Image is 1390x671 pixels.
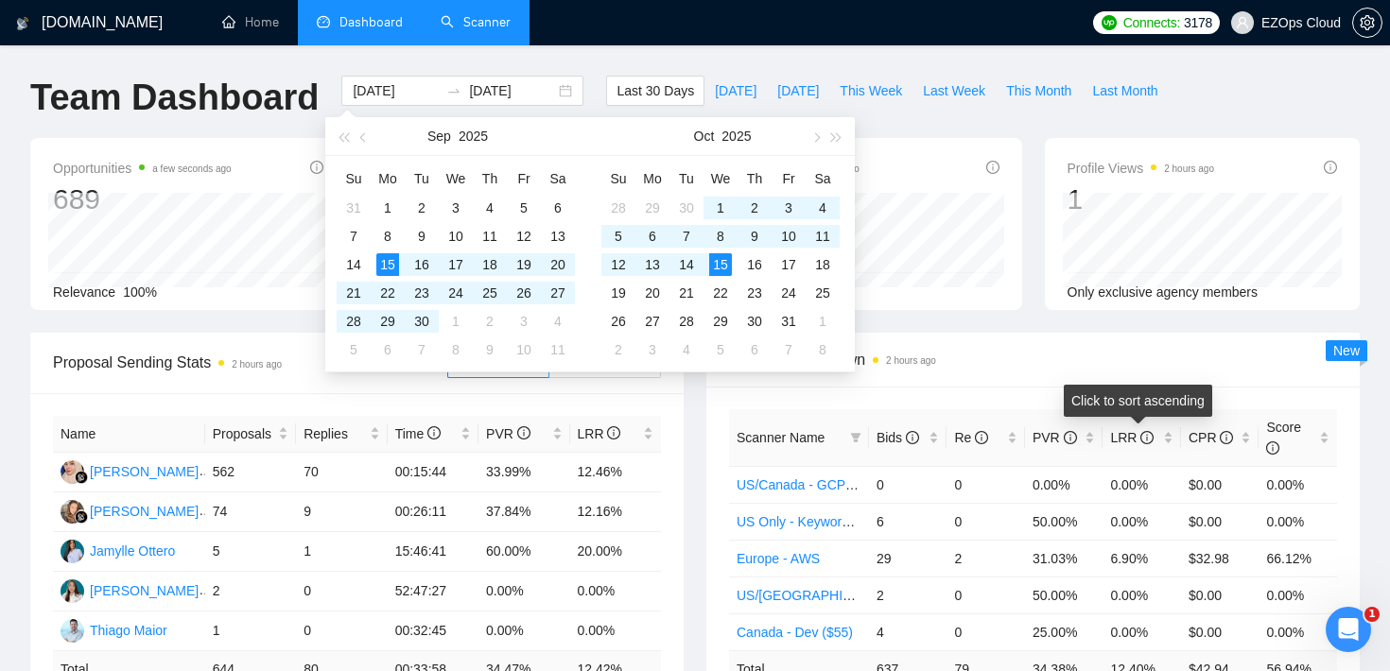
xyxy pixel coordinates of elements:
th: Replies [296,416,387,453]
span: info-circle [1064,431,1077,444]
td: 2025-09-21 [337,279,371,307]
th: Su [601,163,635,194]
span: Replies [304,423,365,444]
button: Last 30 Days [606,76,704,106]
div: 15 [376,253,399,276]
input: Start date [353,80,439,101]
div: 9 [410,225,433,248]
td: 0.00% [1103,466,1181,503]
div: 4 [675,338,698,361]
td: 2025-10-27 [635,307,669,335]
td: 2025-09-26 [507,279,541,307]
td: 2025-10-29 [704,307,738,335]
time: 2 hours ago [1164,163,1214,174]
div: 13 [641,253,664,276]
td: 33.99% [478,453,569,492]
div: 28 [675,310,698,333]
td: 2025-10-10 [772,222,806,250]
td: 2025-10-12 [601,250,635,279]
div: 689 [53,181,232,217]
td: 2025-10-02 [738,194,772,222]
td: 2025-10-30 [738,307,772,335]
div: 1 [376,197,399,219]
div: 1 [811,310,834,333]
div: 25 [811,282,834,304]
td: 2025-09-14 [337,250,371,279]
td: 2025-10-06 [371,335,405,364]
span: swap-right [446,83,461,98]
div: 28 [607,197,630,219]
a: TMThiago Maior [61,622,167,637]
td: 2025-09-11 [473,222,507,250]
div: 4 [478,197,501,219]
div: 11 [811,225,834,248]
div: 14 [675,253,698,276]
td: 2025-09-15 [371,250,405,279]
div: 21 [675,282,698,304]
span: Bids [877,430,919,445]
h1: Team Dashboard [30,76,319,120]
img: gigradar-bm.png [75,471,88,484]
td: 2025-10-16 [738,250,772,279]
td: 2025-09-10 [439,222,473,250]
div: 22 [376,282,399,304]
span: Scanner Breakdown [729,348,1337,371]
td: 2025-09-22 [371,279,405,307]
span: info-circle [906,431,919,444]
th: Fr [772,163,806,194]
td: 2025-09-03 [439,194,473,222]
td: 2025-10-25 [806,279,840,307]
td: 2025-10-18 [806,250,840,279]
td: 2025-11-05 [704,335,738,364]
span: LRR [1110,430,1154,445]
td: 2025-10-02 [473,307,507,335]
div: 28 [342,310,365,333]
div: 2 [410,197,433,219]
span: PVR [1033,430,1077,445]
div: 6 [376,338,399,361]
span: info-circle [1220,431,1233,444]
span: dashboard [317,15,330,28]
div: Thiago Maior [90,620,167,641]
div: 22 [709,282,732,304]
span: [DATE] [777,80,819,101]
div: Jamylle Ottero [90,541,175,561]
div: 24 [444,282,467,304]
td: 2025-09-01 [371,194,405,222]
button: [DATE] [704,76,767,106]
div: 26 [513,282,535,304]
td: 2025-10-05 [337,335,371,364]
td: 2025-11-01 [806,307,840,335]
div: 4 [811,197,834,219]
span: 1 [1364,607,1380,622]
button: setting [1352,8,1382,38]
span: Score [1266,420,1301,456]
a: US Only - Keywords ($55) [737,514,891,529]
div: 24 [777,282,800,304]
button: This Month [996,76,1082,106]
span: Proposal Sending Stats [53,351,447,374]
div: 3 [641,338,664,361]
td: 2025-10-03 [507,307,541,335]
span: Scanner Name [737,430,825,445]
span: Connects: [1123,12,1180,33]
td: 2025-10-17 [772,250,806,279]
td: 12.46% [570,453,662,492]
div: 27 [641,310,664,333]
a: NK[PERSON_NAME] [61,503,199,518]
div: 3 [777,197,800,219]
a: US/[GEOGRAPHIC_DATA] - Azure ($40) [737,588,977,603]
div: 10 [777,225,800,248]
img: gigradar-bm.png [75,510,88,524]
span: filter [846,423,865,452]
td: 2025-09-04 [473,194,507,222]
td: 2025-10-04 [541,307,575,335]
td: 2025-10-08 [704,222,738,250]
img: upwork-logo.png [1102,15,1117,30]
a: searchScanner [441,14,511,30]
span: info-circle [1140,431,1154,444]
div: 3 [513,310,535,333]
div: 10 [513,338,535,361]
td: 2025-10-13 [635,250,669,279]
span: Last Week [923,80,985,101]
